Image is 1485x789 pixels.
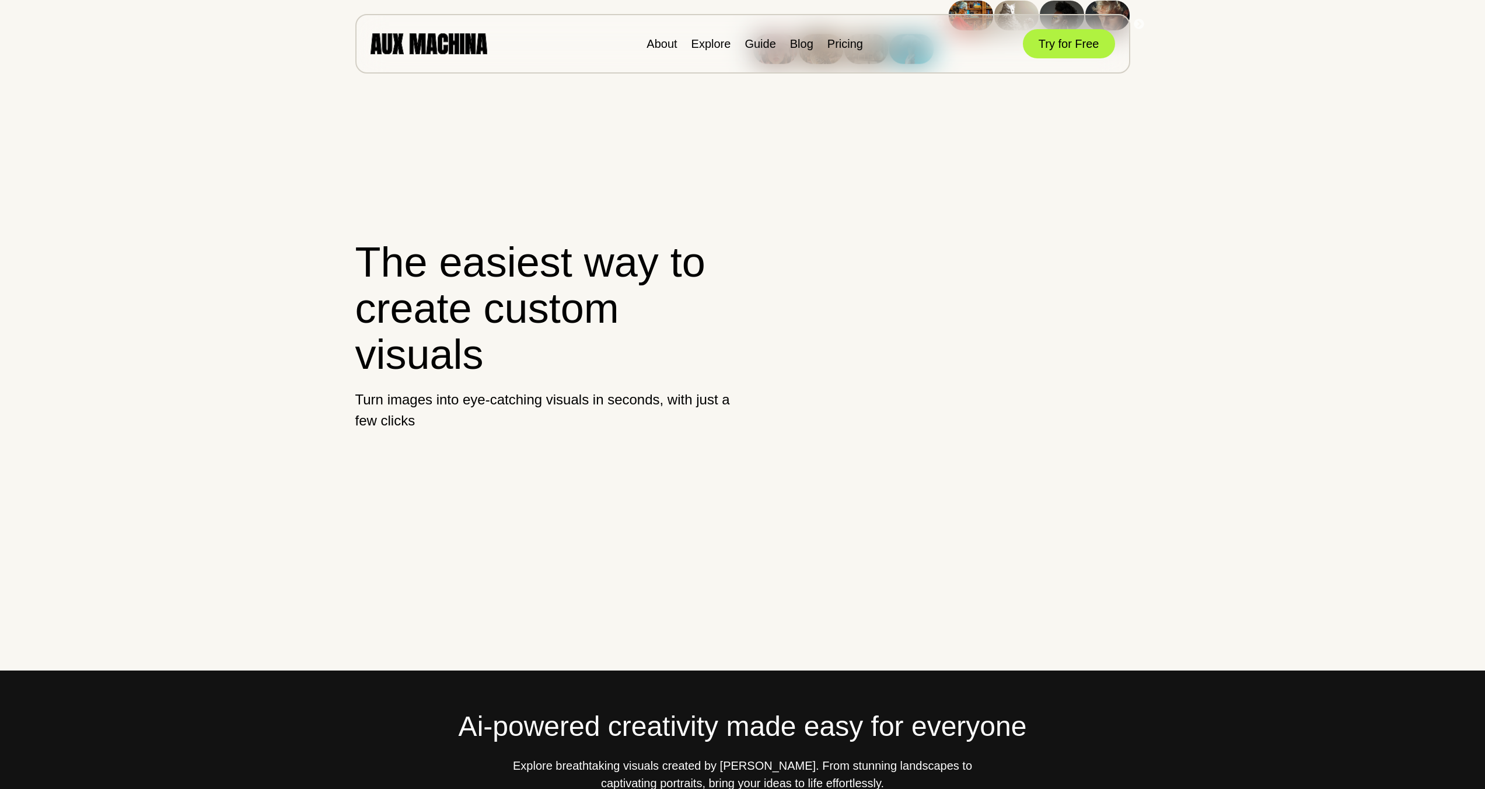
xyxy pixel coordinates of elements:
[745,37,775,50] a: Guide
[355,389,733,431] p: Turn images into eye-catching visuals in seconds, with just a few clicks
[790,37,813,50] a: Blog
[371,33,487,54] img: AUX MACHINA
[355,239,733,378] h1: The easiest way to create custom visuals
[1023,29,1115,58] button: Try for Free
[355,706,1130,748] h2: Ai-powered creativity made easy for everyone
[647,37,677,50] a: About
[691,37,731,50] a: Explore
[827,37,863,50] a: Pricing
